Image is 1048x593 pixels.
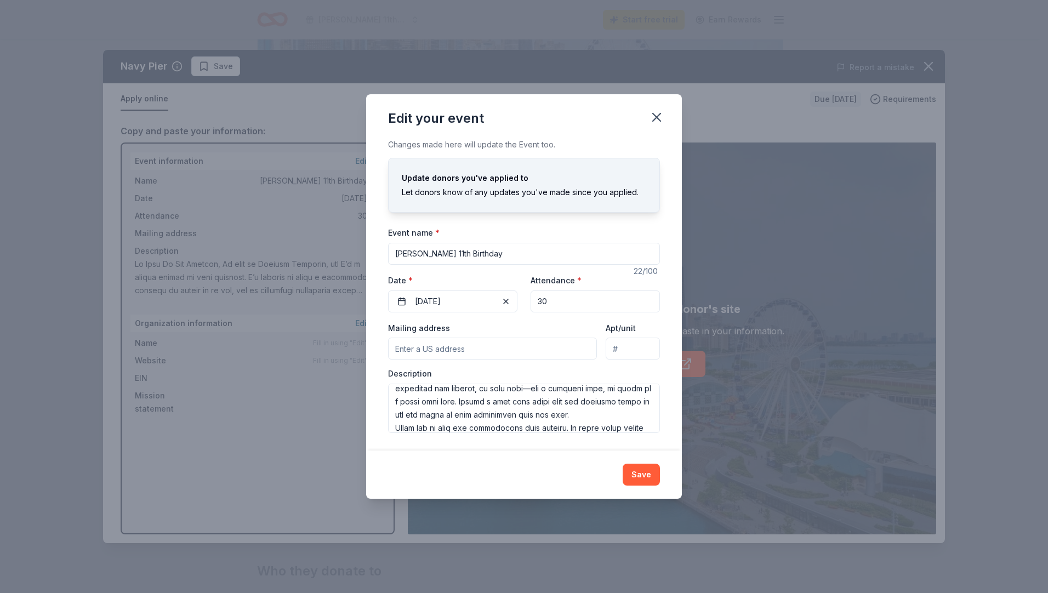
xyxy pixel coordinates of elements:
[388,110,484,127] div: Edit your event
[388,138,660,151] div: Changes made here will update the Event too.
[531,275,582,286] label: Attendance
[388,243,660,265] input: Spring Fundraiser
[606,338,660,360] input: #
[388,275,517,286] label: Date
[388,368,432,379] label: Description
[388,384,660,433] textarea: Lo Ipsu Do Sit Ametcon, Ad elit se Doeiusm Temporin, utl E’d m aliqua enimad mi veni quisnost. E’...
[388,338,597,360] input: Enter a US address
[402,186,646,199] div: Let donors know of any updates you've made since you applied.
[388,290,517,312] button: [DATE]
[634,265,660,278] div: 22 /100
[623,464,660,486] button: Save
[606,323,636,334] label: Apt/unit
[388,227,440,238] label: Event name
[531,290,660,312] input: 20
[402,172,646,185] div: Update donors you've applied to
[388,323,450,334] label: Mailing address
